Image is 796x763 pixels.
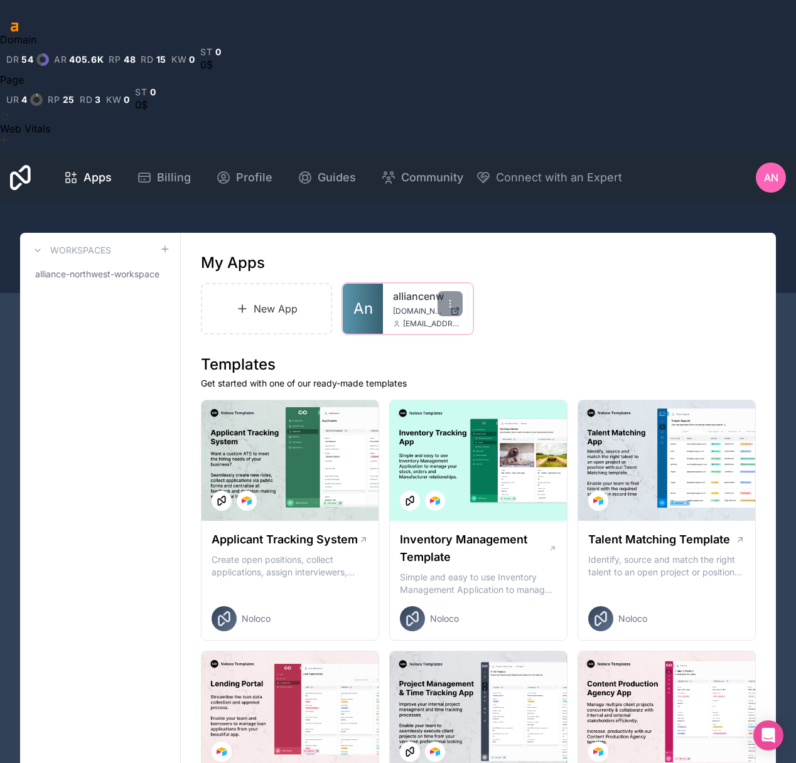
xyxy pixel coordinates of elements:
[215,47,222,57] span: 0
[135,87,156,97] a: st0
[588,531,730,548] h1: Talent Matching Template
[109,55,136,65] a: rp48
[156,55,166,65] span: 15
[242,496,252,506] img: Airtable Logo
[109,55,121,65] span: rp
[200,47,212,57] span: st
[764,170,778,185] span: AN
[135,97,156,112] div: 0$
[242,612,271,625] span: Noloco
[30,263,170,285] a: alliance-northwest-workspace
[48,95,75,105] a: rp25
[106,95,121,105] span: kw
[69,55,104,65] span: 405.6K
[430,612,459,625] span: Noloco
[618,612,647,625] span: Noloco
[476,169,622,186] button: Connect with an Expert
[63,95,75,105] span: 25
[206,164,282,191] a: Profile
[212,531,358,548] h1: Applicant Tracking System
[393,306,463,316] a: [DOMAIN_NAME]
[50,244,111,257] h3: Workspaces
[201,377,756,390] p: Get started with one of our ready-made templates
[6,55,19,65] span: dr
[353,299,373,319] span: An
[106,95,130,105] a: kw0
[127,164,201,191] a: Billing
[400,571,557,596] p: Simple and easy to use Inventory Management Application to manage your stock, orders and Manufact...
[6,53,49,66] a: dr54
[53,164,122,191] a: Apps
[753,720,783,750] div: Open Intercom Messenger
[236,169,272,186] span: Profile
[201,283,332,334] a: New App
[343,284,383,334] a: An
[588,553,745,579] p: Identify, source and match the right talent to an open project or position with our Talent Matchi...
[496,169,622,186] span: Connect with an Expert
[318,169,356,186] span: Guides
[135,87,147,97] span: st
[80,95,92,105] span: rd
[593,496,603,506] img: Airtable Logo
[141,55,166,65] a: rd15
[80,95,101,105] a: rd3
[288,164,366,191] a: Guides
[201,253,265,273] h1: My Apps
[54,55,104,65] a: ar405.6K
[201,355,756,375] h1: Templates
[54,55,67,65] span: ar
[83,169,112,186] span: Apps
[212,553,368,579] p: Create open positions, collect applications, assign interviewers, centralise candidate feedback a...
[48,95,60,105] span: rp
[6,95,19,105] span: ur
[593,747,603,757] img: Airtable Logo
[217,747,227,757] img: Airtable Logo
[401,169,463,186] span: Community
[189,55,195,65] span: 0
[400,531,549,566] h1: Inventory Management Template
[95,95,101,105] span: 3
[171,55,195,65] a: kw0
[35,268,159,280] span: alliance-northwest-workspace
[124,55,136,65] span: 48
[157,169,191,186] span: Billing
[124,95,130,105] span: 0
[171,55,186,65] span: kw
[430,747,440,757] img: Airtable Logo
[150,87,156,97] span: 0
[393,289,463,304] a: alliancenw
[141,55,153,65] span: rd
[200,47,221,57] a: st0
[200,57,221,72] div: 0$
[30,243,111,258] a: Workspaces
[6,93,43,106] a: ur4
[430,496,440,506] img: Airtable Logo
[21,95,28,105] span: 4
[21,55,33,65] span: 54
[403,319,463,329] span: [EMAIL_ADDRESS][DOMAIN_NAME]
[393,306,445,316] span: [DOMAIN_NAME]
[371,164,473,191] a: Community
